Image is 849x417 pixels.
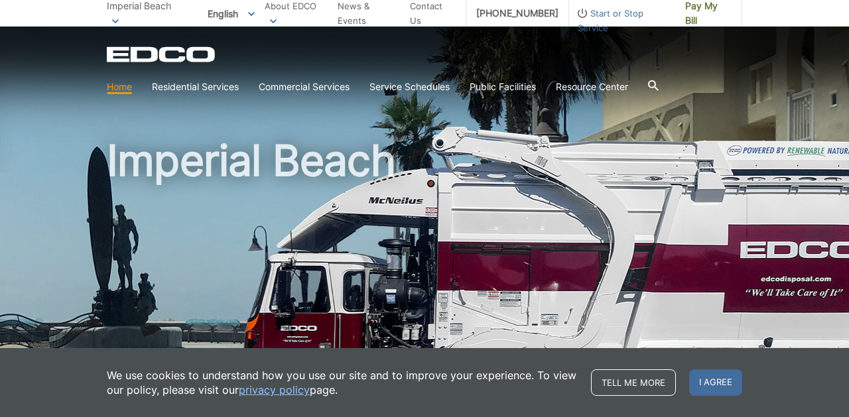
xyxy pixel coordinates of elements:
[259,80,350,94] a: Commercial Services
[107,80,132,94] a: Home
[369,80,450,94] a: Service Schedules
[591,369,676,396] a: Tell me more
[470,80,536,94] a: Public Facilities
[107,46,217,62] a: EDCD logo. Return to the homepage.
[556,80,628,94] a: Resource Center
[152,80,239,94] a: Residential Services
[107,368,578,397] p: We use cookies to understand how you use our site and to improve your experience. To view our pol...
[239,383,310,397] a: privacy policy
[198,3,265,25] span: English
[689,369,742,396] span: I agree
